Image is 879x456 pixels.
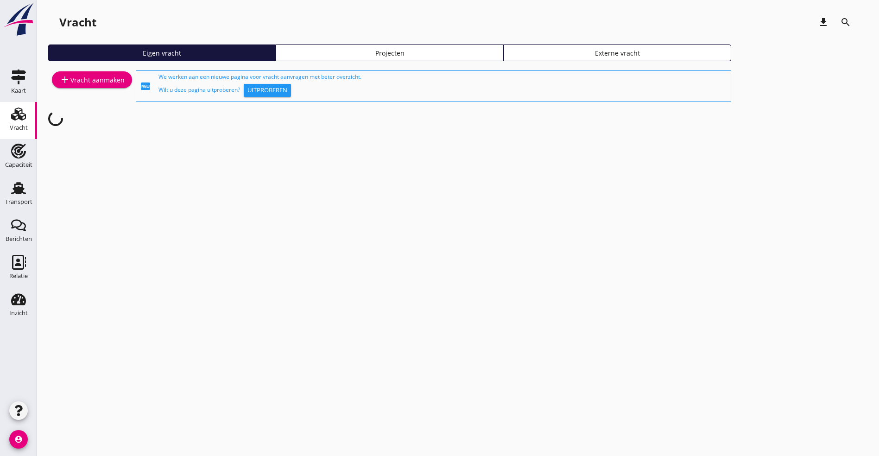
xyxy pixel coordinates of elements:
div: Berichten [6,236,32,242]
div: Kaart [11,88,26,94]
button: Uitproberen [244,84,291,97]
i: account_circle [9,430,28,449]
i: download [818,17,829,28]
div: Vracht [10,125,28,131]
a: Externe vracht [504,44,731,61]
div: Projecten [280,48,499,58]
div: Transport [5,199,32,205]
div: Relatie [9,273,28,279]
div: Vracht [59,15,96,30]
div: Capaciteit [5,162,32,168]
div: We werken aan een nieuwe pagina voor vracht aanvragen met beter overzicht. Wilt u deze pagina uit... [158,73,727,100]
div: Externe vracht [508,48,727,58]
div: Uitproberen [247,86,287,95]
i: fiber_new [140,81,151,92]
i: add [59,74,70,85]
a: Eigen vracht [48,44,276,61]
a: Vracht aanmaken [52,71,132,88]
div: Eigen vracht [52,48,272,58]
img: logo-small.a267ee39.svg [2,2,35,37]
div: Vracht aanmaken [59,74,125,85]
i: search [840,17,851,28]
a: Projecten [276,44,503,61]
div: Inzicht [9,310,28,316]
